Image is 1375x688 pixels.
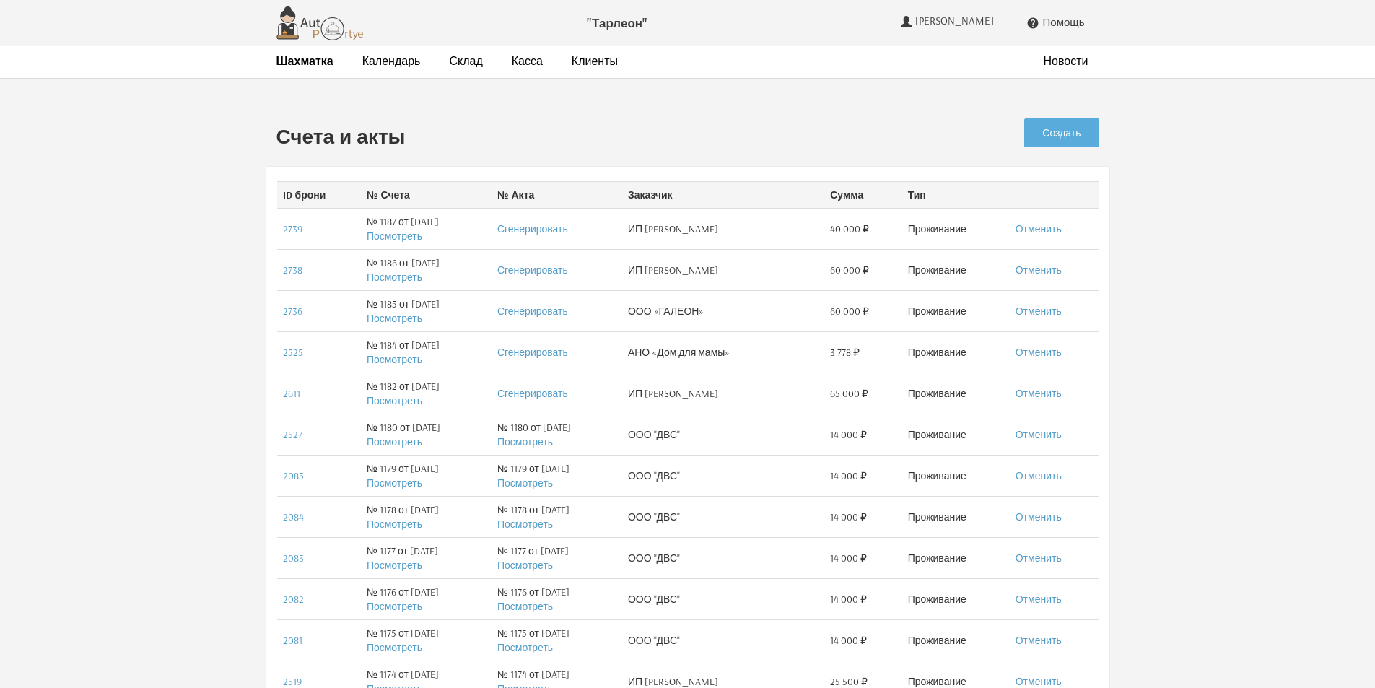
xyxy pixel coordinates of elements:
[830,304,869,318] span: 60 000 ₽
[512,53,543,69] a: Касса
[492,537,622,578] td: № 1177 от [DATE]
[622,414,824,455] td: ООО "ДВС"
[367,230,422,243] a: Посмотреть
[283,634,302,647] a: 2081
[902,414,1010,455] td: Проживание
[622,496,824,537] td: ООО "ДВС"
[497,435,553,448] a: Посмотреть
[492,181,622,208] th: № Акта
[830,386,868,401] span: 65 000 ₽
[902,208,1010,249] td: Проживание
[1016,387,1062,400] a: Отменить
[902,181,1010,208] th: Тип
[361,290,492,331] td: № 1185 от [DATE]
[497,264,568,276] a: Сгенерировать
[497,305,568,318] a: Сгенерировать
[1016,469,1062,482] a: Отменить
[902,331,1010,373] td: Проживание
[902,455,1010,496] td: Проживание
[276,126,889,148] h2: Счета и акты
[283,469,304,482] a: 2085
[1016,675,1062,688] a: Отменить
[283,222,302,235] a: 2739
[622,537,824,578] td: ООО "ДВС"
[902,249,1010,290] td: Проживание
[622,249,824,290] td: ИП [PERSON_NAME]
[367,312,422,325] a: Посмотреть
[367,559,422,572] a: Посмотреть
[361,373,492,414] td: № 1182 от [DATE]
[367,641,422,654] a: Посмотреть
[497,600,553,613] a: Посмотреть
[362,53,421,69] a: Календарь
[572,53,618,69] a: Клиенты
[492,619,622,661] td: № 1175 от [DATE]
[361,537,492,578] td: № 1177 от [DATE]
[497,559,553,572] a: Посмотреть
[1016,346,1062,359] a: Отменить
[1016,593,1062,606] a: Отменить
[367,435,422,448] a: Посмотреть
[276,53,333,68] strong: Шахматка
[622,331,824,373] td: АНО «Дом для мамы»
[283,593,304,606] a: 2082
[830,263,869,277] span: 60 000 ₽
[361,578,492,619] td: № 1176 от [DATE]
[622,578,824,619] td: ООО "ДВС"
[830,551,867,565] span: 14 000 ₽
[824,181,902,208] th: Сумма
[367,518,422,531] a: Посмотреть
[830,633,867,648] span: 14 000 ₽
[283,264,302,276] a: 2738
[497,518,553,531] a: Посмотреть
[367,394,422,407] a: Посмотреть
[622,290,824,331] td: ООО «ГАЛЕОН»
[1016,634,1062,647] a: Отменить
[361,249,492,290] td: № 1186 от [DATE]
[622,181,824,208] th: Заказчик
[497,222,568,235] a: Сгенерировать
[622,455,824,496] td: ООО "ДВС"
[1016,552,1062,565] a: Отменить
[492,414,622,455] td: № 1180 от [DATE]
[830,222,869,236] span: 40 000 ₽
[622,619,824,661] td: ООО "ДВС"
[830,427,867,442] span: 14 000 ₽
[283,346,303,359] a: 2525
[902,373,1010,414] td: Проживание
[283,510,304,523] a: 2084
[830,345,860,360] span: 3 778 ₽
[497,387,568,400] a: Сгенерировать
[1016,510,1062,523] a: Отменить
[622,373,824,414] td: ИП [PERSON_NAME]
[830,469,867,483] span: 14 000 ₽
[277,181,361,208] th: ID брони
[283,305,302,318] a: 2736
[361,619,492,661] td: № 1175 от [DATE]
[367,600,422,613] a: Посмотреть
[1026,17,1039,30] i: 
[902,496,1010,537] td: Проживание
[367,271,422,284] a: Посмотреть
[1044,53,1088,69] a: Новости
[622,208,824,249] td: ИП [PERSON_NAME]
[361,331,492,373] td: № 1184 от [DATE]
[283,387,300,400] a: 2611
[449,53,482,69] a: Склад
[497,476,553,489] a: Посмотреть
[915,14,998,27] span: [PERSON_NAME]
[1016,305,1062,318] a: Отменить
[902,578,1010,619] td: Проживание
[361,414,492,455] td: № 1180 от [DATE]
[497,346,568,359] a: Сгенерировать
[283,675,302,688] a: 2519
[902,619,1010,661] td: Проживание
[276,53,333,69] a: Шахматка
[830,592,867,606] span: 14 000 ₽
[902,537,1010,578] td: Проживание
[497,641,553,654] a: Посмотреть
[361,208,492,249] td: № 1187 от [DATE]
[361,455,492,496] td: № 1179 от [DATE]
[1016,428,1062,441] a: Отменить
[361,496,492,537] td: № 1178 от [DATE]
